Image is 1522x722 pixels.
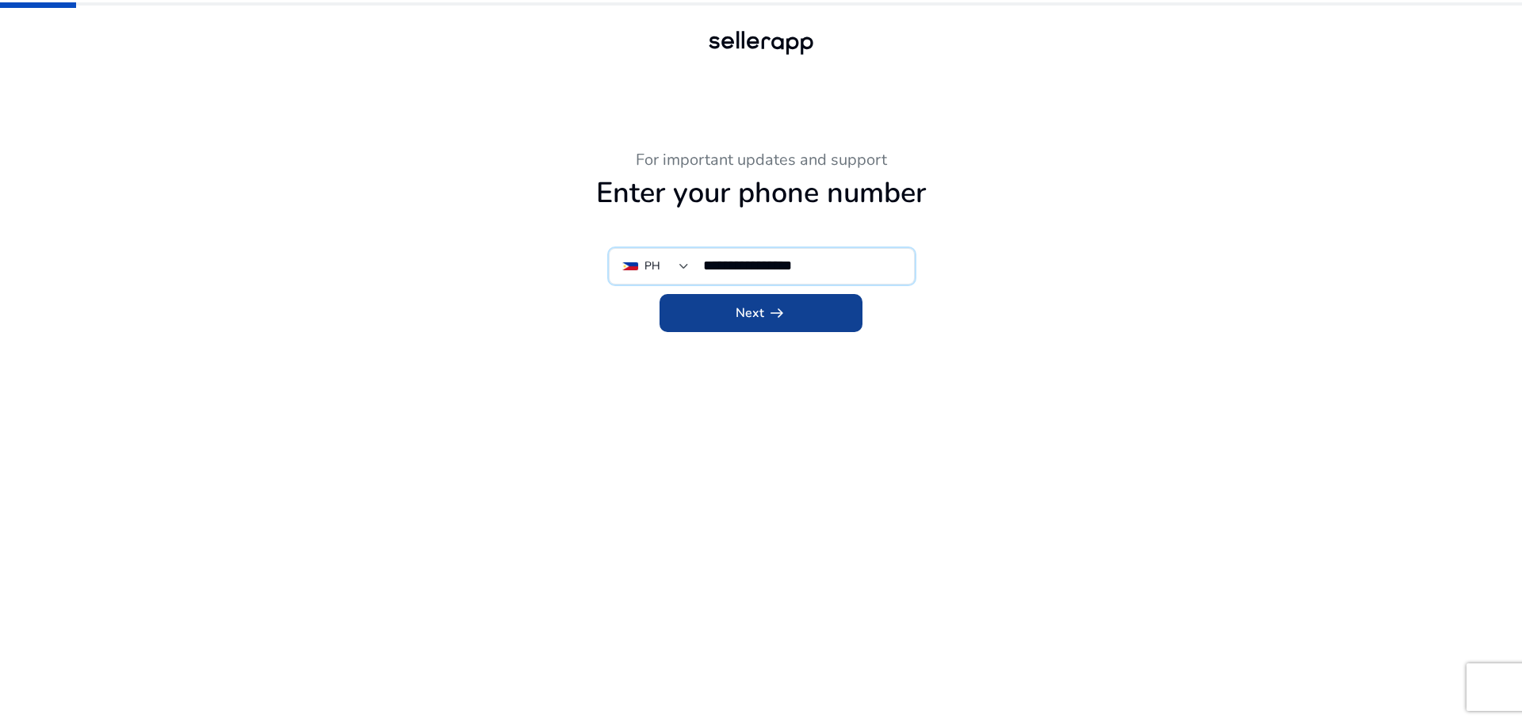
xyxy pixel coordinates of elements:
span: arrow_right_alt [767,304,786,323]
h1: Enter your phone number [325,176,1197,210]
h3: For important updates and support [325,151,1197,170]
span: Next [736,304,786,323]
button: Nextarrow_right_alt [660,294,862,332]
div: PH [644,258,660,275]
